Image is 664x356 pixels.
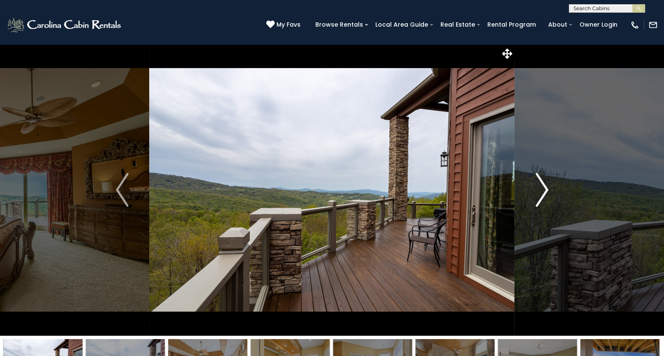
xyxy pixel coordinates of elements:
img: mail-regular-white.png [648,20,658,30]
a: About [544,18,571,31]
img: arrow [536,173,548,207]
a: Real Estate [436,18,479,31]
a: Rental Program [483,18,540,31]
button: Previous [95,44,149,336]
a: My Favs [266,20,303,30]
a: Browse Rentals [311,18,367,31]
button: Next [515,44,569,336]
a: Local Area Guide [371,18,432,31]
span: My Favs [276,20,301,29]
img: White-1-2.png [6,16,123,33]
img: phone-regular-white.png [630,20,639,30]
img: arrow [116,173,128,207]
a: Owner Login [575,18,622,31]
